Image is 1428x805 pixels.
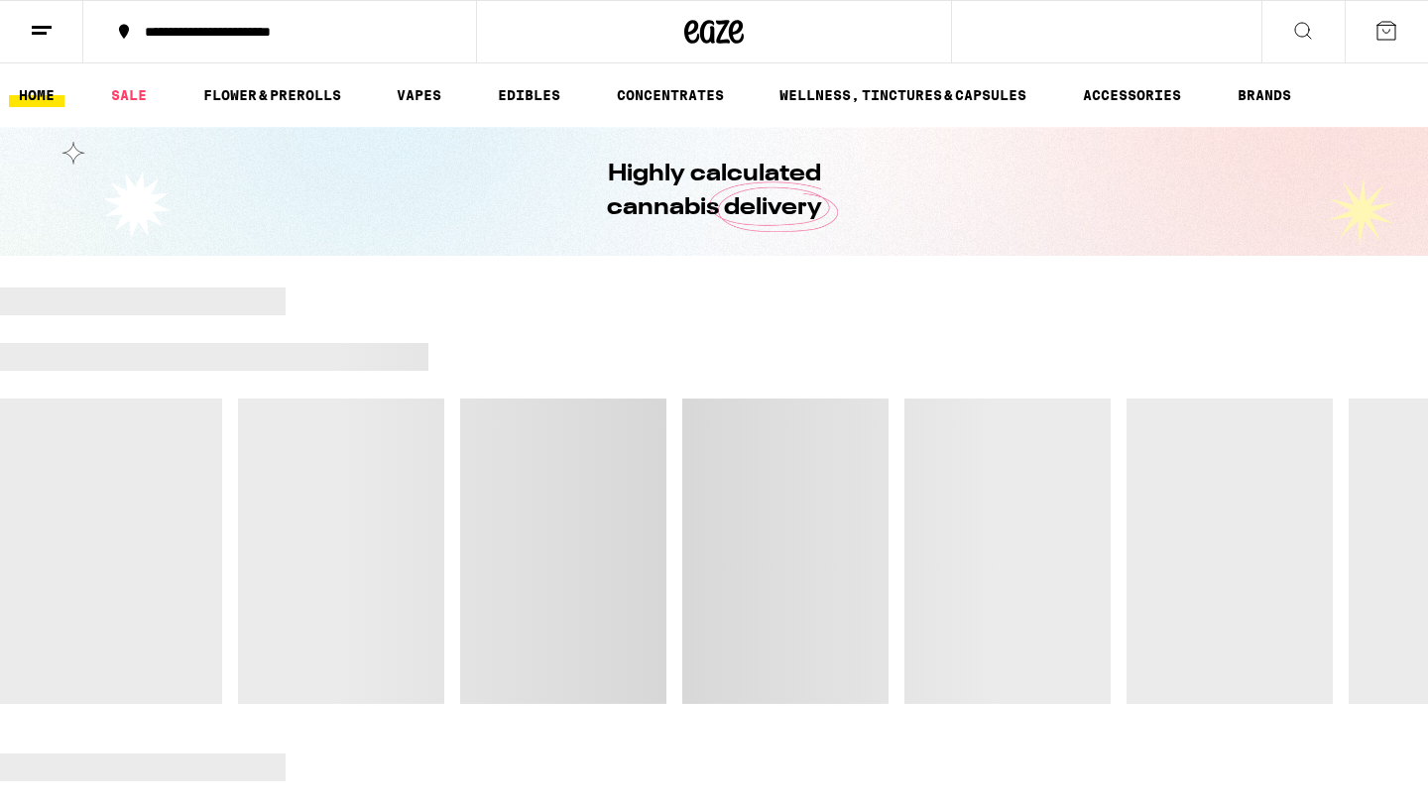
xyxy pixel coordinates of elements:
a: HOME [9,83,64,107]
a: FLOWER & PREROLLS [193,83,351,107]
a: ACCESSORIES [1073,83,1191,107]
a: EDIBLES [488,83,570,107]
h1: Highly calculated cannabis delivery [550,158,878,225]
a: VAPES [387,83,451,107]
a: SALE [101,83,157,107]
a: BRANDS [1228,83,1301,107]
a: WELLNESS, TINCTURES & CAPSULES [770,83,1036,107]
a: CONCENTRATES [607,83,734,107]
